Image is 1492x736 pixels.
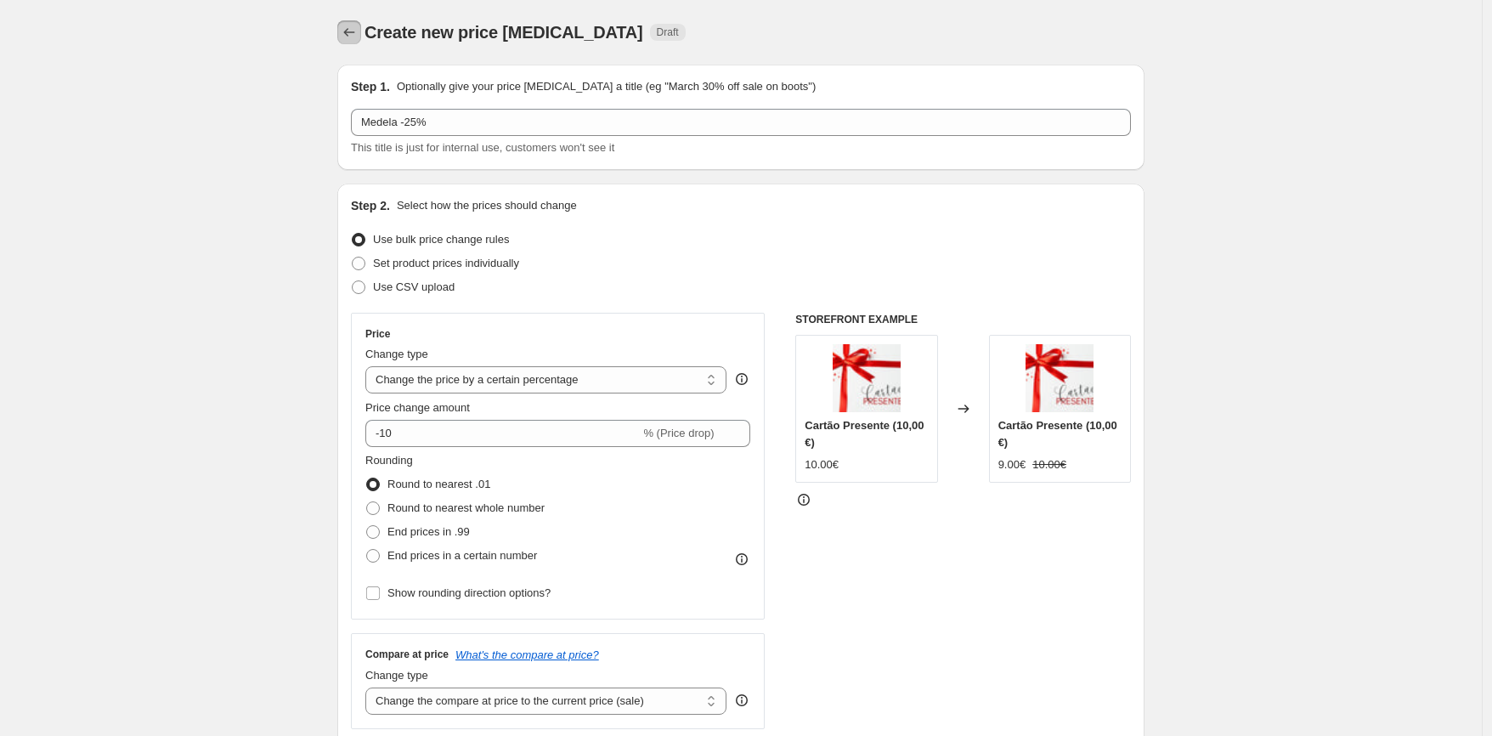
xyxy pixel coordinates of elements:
h6: STOREFRONT EXAMPLE [795,313,1131,326]
span: End prices in .99 [387,525,470,538]
div: help [733,692,750,709]
h2: Step 1. [351,78,390,95]
h3: Price [365,327,390,341]
span: Round to nearest whole number [387,501,545,514]
img: Valepresentecupomdepromocaomodernovermelhoebranco_80x.jpg [833,344,901,412]
input: 30% off holiday sale [351,109,1131,136]
span: Use bulk price change rules [373,233,509,246]
span: Rounding [365,454,413,467]
span: Change type [365,348,428,360]
span: End prices in a certain number [387,549,537,562]
button: Price change jobs [337,20,361,44]
h3: Compare at price [365,648,449,661]
span: Show rounding direction options? [387,586,551,599]
span: This title is just for internal use, customers won't see it [351,141,614,154]
span: Cartão Presente (10,00 €) [998,419,1117,449]
span: Set product prices individually [373,257,519,269]
div: 10.00€ [805,456,839,473]
div: 9.00€ [998,456,1026,473]
strike: 10.00€ [1032,456,1066,473]
p: Select how the prices should change [397,197,577,214]
span: % (Price drop) [643,427,714,439]
button: What's the compare at price? [455,648,599,661]
h2: Step 2. [351,197,390,214]
p: Optionally give your price [MEDICAL_DATA] a title (eg "March 30% off sale on boots") [397,78,816,95]
span: Use CSV upload [373,280,455,293]
input: -15 [365,420,640,447]
span: Change type [365,669,428,682]
span: Draft [657,25,679,39]
div: help [733,371,750,388]
span: Cartão Presente (10,00 €) [805,419,924,449]
span: Round to nearest .01 [387,478,490,490]
img: Valepresentecupomdepromocaomodernovermelhoebranco_80x.jpg [1026,344,1094,412]
span: Create new price [MEDICAL_DATA] [365,23,643,42]
span: Price change amount [365,401,470,414]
